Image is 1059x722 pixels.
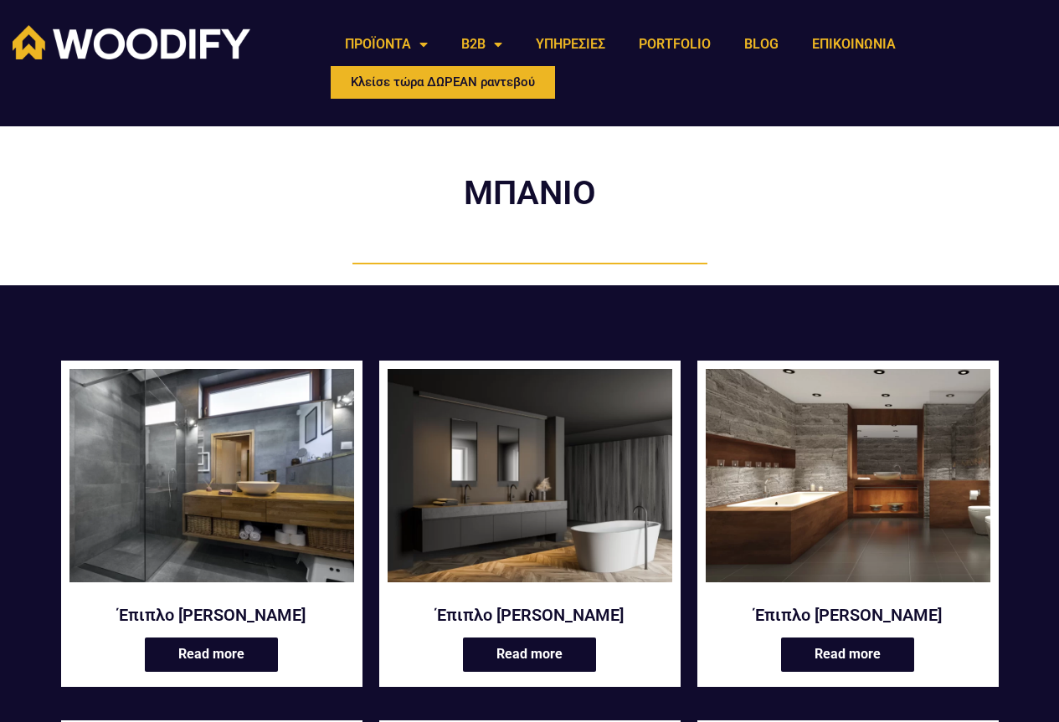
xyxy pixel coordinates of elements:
img: Woodify [13,25,250,59]
a: ΥΠΗΡΕΣΙΕΣ [519,25,622,64]
h2: ΜΠΑΝΙΟ [329,177,731,210]
a: Read more about “Έπιπλο Μπάνιου Aral” [145,638,278,672]
a: Read more about “Έπιπλο Μπάνιου Barents” [781,638,914,672]
a: ΠΡΟΪΟΝΤΑ [328,25,445,64]
a: Έπιπλο [PERSON_NAME] [388,604,672,626]
a: Έπιπλο [PERSON_NAME] [69,604,354,626]
nav: Menu [328,25,912,64]
a: B2B [445,25,519,64]
a: Read more about “Έπιπλο Μπάνιου Azov” [463,638,596,672]
a: Κλείσε τώρα ΔΩΡΕΑΝ ραντεβού [328,64,558,101]
a: Έπιπλα μπάνιου Arla [69,369,354,593]
a: Έπιπλο [PERSON_NAME] [706,604,990,626]
span: Κλείσε τώρα ΔΩΡΕΑΝ ραντεβού [351,76,535,89]
a: BLOG [727,25,795,64]
a: ΕΠΙΚΟΙΝΩΝΙΑ [795,25,912,64]
a: PORTFOLIO [622,25,727,64]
